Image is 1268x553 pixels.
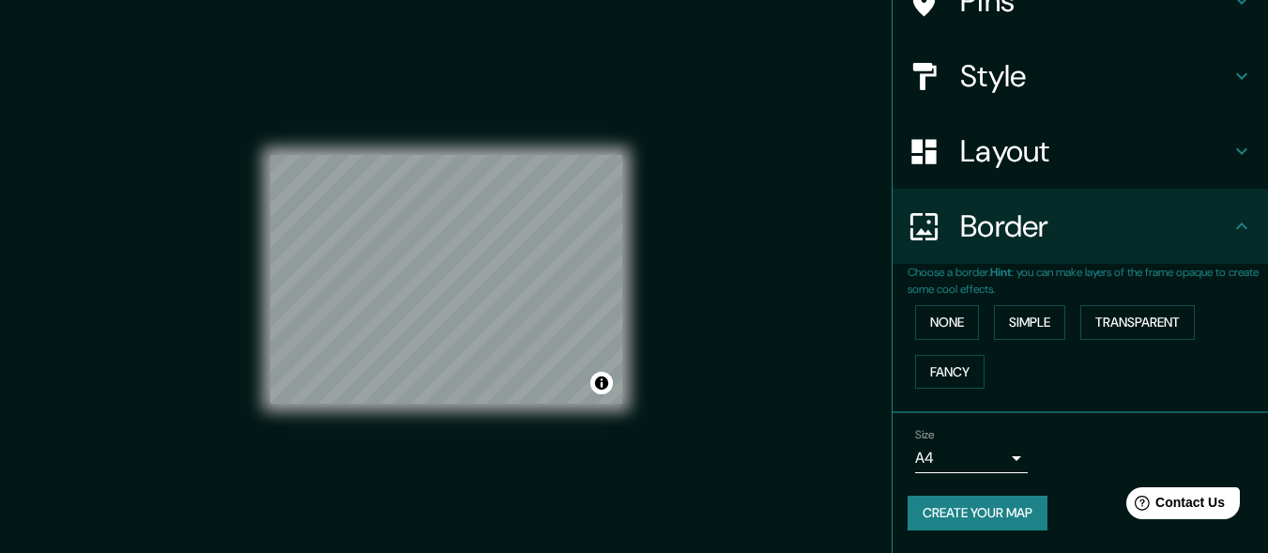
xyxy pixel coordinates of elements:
[915,443,1028,473] div: A4
[960,57,1230,95] h4: Style
[908,264,1268,298] p: Choose a border. : you can make layers of the frame opaque to create some cool effects.
[990,265,1012,280] b: Hint
[893,114,1268,189] div: Layout
[270,155,622,404] canvas: Map
[893,38,1268,114] div: Style
[590,372,613,394] button: Toggle attribution
[1101,480,1247,532] iframe: Help widget launcher
[960,132,1230,170] h4: Layout
[915,305,979,340] button: None
[994,305,1065,340] button: Simple
[1080,305,1195,340] button: Transparent
[915,427,935,443] label: Size
[893,189,1268,264] div: Border
[915,355,985,390] button: Fancy
[908,496,1047,530] button: Create your map
[960,207,1230,245] h4: Border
